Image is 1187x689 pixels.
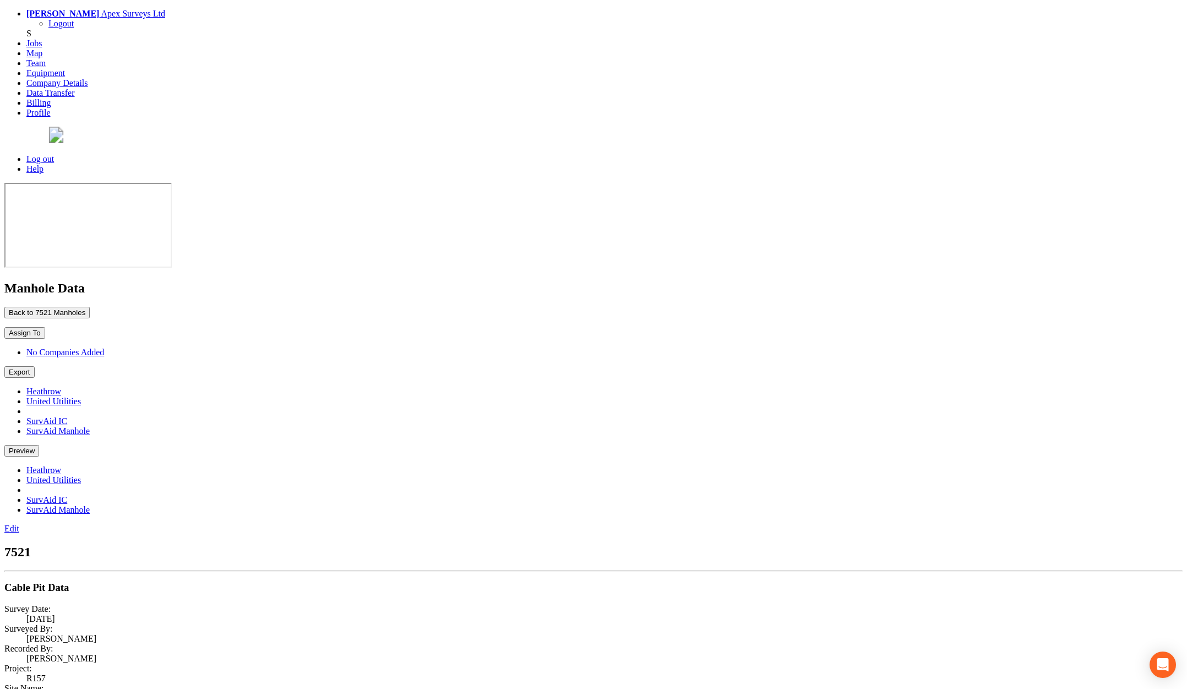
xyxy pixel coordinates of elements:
[26,674,1183,683] dd: R157
[26,387,61,396] a: Heathrow
[4,604,1183,614] dt: Survey Date:
[26,495,67,504] a: SurvAid IC
[4,644,1183,654] dt: Recorded By:
[26,78,88,88] a: Company Details
[4,545,1183,560] h2: 7521
[4,624,1183,634] dt: Surveyed By:
[4,366,35,378] button: Export
[4,445,39,457] button: Preview
[26,29,1183,39] div: S
[26,475,81,485] a: United Utilities
[26,397,81,406] a: United Utilities
[26,108,51,117] a: Profile
[26,164,43,173] a: Help
[4,664,1183,674] dt: Project:
[26,58,46,68] a: Team
[4,281,1183,296] h2: Manhole Data
[26,48,42,58] a: Map
[26,9,165,18] a: [PERSON_NAME] Apex Surveys Ltd
[26,9,99,18] strong: [PERSON_NAME]
[26,88,75,97] a: Data Transfer
[4,582,1183,594] h3: Cable Pit Data
[26,426,90,436] a: SurvAid Manhole
[26,416,67,426] a: SurvAid IC
[26,98,51,107] a: Billing
[26,505,90,514] a: SurvAid Manhole
[26,39,42,48] a: Jobs
[26,68,65,78] a: Equipment
[26,654,1183,664] dd: [PERSON_NAME]
[26,465,61,475] a: Heathrow
[26,634,1183,644] dd: [PERSON_NAME]
[1150,652,1176,678] div: Open Intercom Messenger
[26,614,1183,624] dd: [DATE]
[4,524,19,533] a: Edit
[4,307,90,318] button: Back to 7521 Manholes
[48,19,74,28] a: Logout
[4,327,45,339] button: Assign To
[26,154,54,164] a: Log out
[101,9,165,18] span: Apex Surveys Ltd
[26,348,104,357] a: No Companies Added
